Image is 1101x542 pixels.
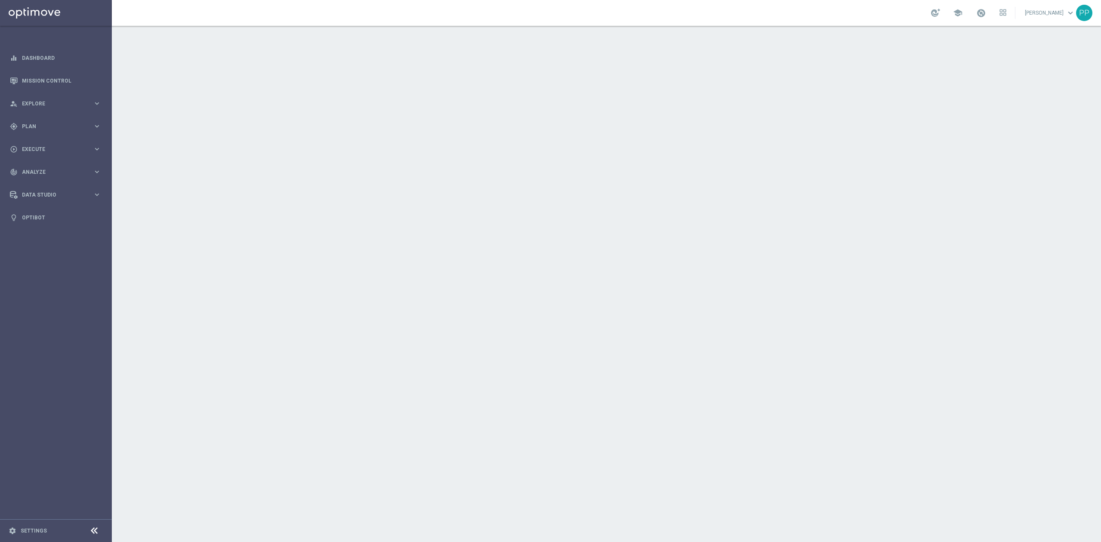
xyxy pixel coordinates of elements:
[9,100,101,107] button: person_search Explore keyboard_arrow_right
[9,55,101,62] button: equalizer Dashboard
[10,69,101,92] div: Mission Control
[953,8,963,18] span: school
[22,101,93,106] span: Explore
[10,214,18,222] i: lightbulb
[9,169,101,176] button: track_changes Analyze keyboard_arrow_right
[9,527,16,535] i: settings
[22,46,101,69] a: Dashboard
[10,54,18,62] i: equalizer
[93,191,101,199] i: keyboard_arrow_right
[93,99,101,108] i: keyboard_arrow_right
[93,145,101,153] i: keyboard_arrow_right
[10,100,18,108] i: person_search
[1024,6,1076,19] a: [PERSON_NAME]keyboard_arrow_down
[9,77,101,84] button: Mission Control
[22,69,101,92] a: Mission Control
[22,169,93,175] span: Analyze
[1076,5,1092,21] div: PP
[10,168,18,176] i: track_changes
[10,46,101,69] div: Dashboard
[10,123,93,130] div: Plan
[93,122,101,130] i: keyboard_arrow_right
[10,206,101,229] div: Optibot
[22,147,93,152] span: Execute
[10,168,93,176] div: Analyze
[9,146,101,153] button: play_circle_outline Execute keyboard_arrow_right
[22,206,101,229] a: Optibot
[9,191,101,198] button: Data Studio keyboard_arrow_right
[22,124,93,129] span: Plan
[9,123,101,130] button: gps_fixed Plan keyboard_arrow_right
[10,123,18,130] i: gps_fixed
[10,191,93,199] div: Data Studio
[21,528,47,533] a: Settings
[1066,8,1075,18] span: keyboard_arrow_down
[10,145,93,153] div: Execute
[22,192,93,197] span: Data Studio
[93,168,101,176] i: keyboard_arrow_right
[10,145,18,153] i: play_circle_outline
[10,100,93,108] div: Explore
[9,214,101,221] button: lightbulb Optibot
